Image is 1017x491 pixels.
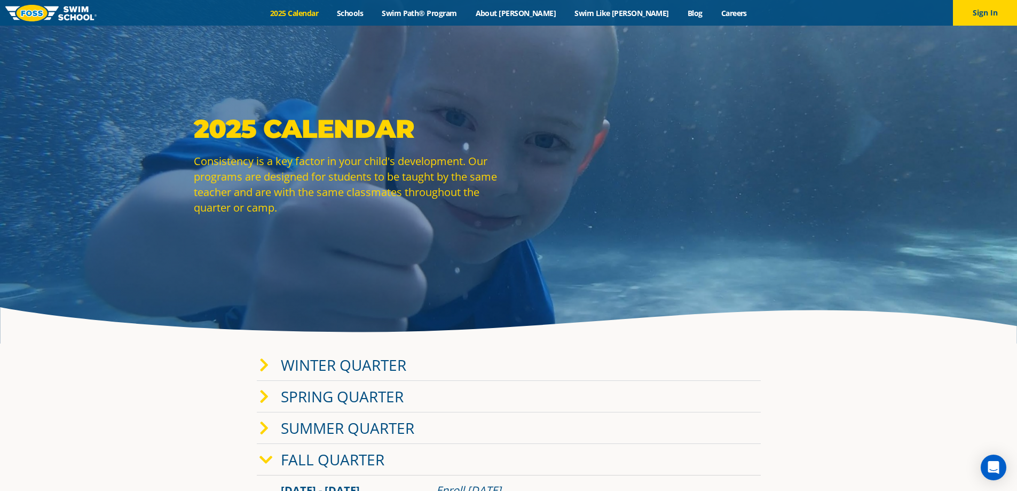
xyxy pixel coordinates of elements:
[5,5,97,21] img: FOSS Swim School Logo
[194,153,503,215] p: Consistency is a key factor in your child's development. Our programs are designed for students t...
[565,8,679,18] a: Swim Like [PERSON_NAME]
[373,8,466,18] a: Swim Path® Program
[466,8,565,18] a: About [PERSON_NAME]
[281,418,414,438] a: Summer Quarter
[194,113,414,144] strong: 2025 Calendar
[678,8,712,18] a: Blog
[328,8,373,18] a: Schools
[281,386,404,407] a: Spring Quarter
[712,8,756,18] a: Careers
[281,355,406,375] a: Winter Quarter
[981,455,1006,480] div: Open Intercom Messenger
[281,449,384,470] a: Fall Quarter
[261,8,328,18] a: 2025 Calendar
